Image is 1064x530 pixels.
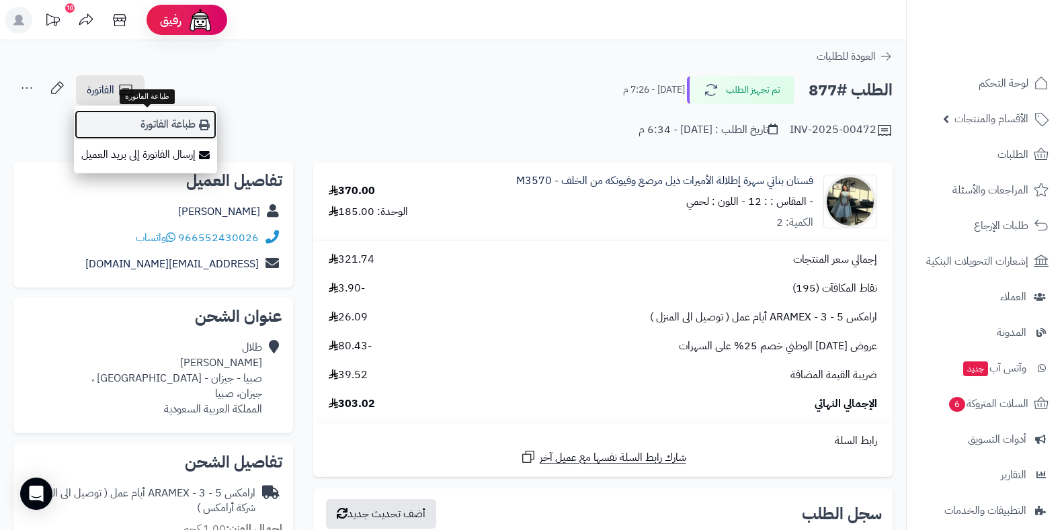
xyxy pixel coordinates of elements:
span: لوحة التحكم [979,74,1028,93]
span: جديد [963,361,988,376]
a: وآتس آبجديد [915,352,1056,384]
span: -80.43 [329,339,372,354]
div: الكمية: 2 [776,215,813,230]
span: الطلبات [997,145,1028,164]
a: 966552430026 [178,230,259,246]
img: 1735658674-6cd737b1-bd20-447f-8dbe-aff1a3d9f627-90x90.jpeg [824,175,876,228]
span: الأقسام والمنتجات [954,109,1028,128]
a: طلبات الإرجاع [915,210,1056,242]
a: طباعة الفاتورة [74,109,217,140]
small: [DATE] - 7:26 م [623,83,685,97]
span: أدوات التسويق [968,430,1026,449]
span: إجمالي سعر المنتجات [793,252,877,267]
div: 370.00 [329,183,375,199]
a: الطلبات [915,138,1056,171]
div: INV-2025-00472 [790,122,893,138]
span: العملاء [1000,288,1026,306]
div: Open Intercom Messenger [20,478,52,510]
a: السلات المتروكة6 [915,388,1056,420]
a: فستان بناتي سهرة إطلالة الأميرات ذيل مرصع وفيونكه من الخلف - M3570 [516,173,813,189]
span: نقاط المكافآت (195) [792,281,877,296]
span: المراجعات والأسئلة [952,181,1028,200]
div: الوحدة: 185.00 [329,204,408,220]
span: وآتس آب [962,359,1026,378]
a: الفاتورة [76,75,145,105]
div: ارامكس ARAMEX - 3 - 5 أيام عمل ( توصيل الى المنزل ) [24,486,255,517]
a: المراجعات والأسئلة [915,174,1056,206]
span: عروض [DATE] الوطني خصم 25% على السهرات [679,339,877,354]
a: إرسال الفاتورة إلى بريد العميل [74,140,217,170]
span: -3.90 [329,281,365,296]
span: السلات المتروكة [948,394,1028,413]
span: 26.09 [329,310,368,325]
span: رفيق [160,12,181,28]
a: [PERSON_NAME] [178,204,260,220]
h2: عنوان الشحن [24,308,282,324]
small: - المقاس : : 12 [748,193,813,210]
span: الفاتورة [87,82,114,98]
div: طباعة الفاتورة [120,89,175,104]
div: طلال [PERSON_NAME] صبيا - جيزان - [GEOGRAPHIC_DATA] ، جيزان، صبيا المملكة العربية السعودية [91,340,262,416]
span: المدونة [997,323,1026,342]
img: ai-face.png [187,7,214,34]
span: العودة للطلبات [817,48,876,64]
span: التقارير [1001,466,1026,484]
div: 10 [65,3,75,13]
a: تحديثات المنصة [36,7,69,37]
span: 39.52 [329,367,368,383]
span: طلبات الإرجاع [974,216,1028,235]
a: أدوات التسويق [915,423,1056,455]
span: ارامكس ARAMEX - 3 - 5 أيام عمل ( توصيل الى المنزل ) [650,310,877,325]
a: العودة للطلبات [817,48,893,64]
div: رابط السلة [319,433,887,449]
span: 6 [949,397,965,412]
small: - اللون : لحمي [686,193,745,210]
a: التقارير [915,459,1056,491]
span: ضريبة القيمة المضافة [790,367,877,383]
a: واتساب [136,230,175,246]
div: تاريخ الطلب : [DATE] - 6:34 م [639,122,778,138]
span: الإجمالي النهائي [815,396,877,412]
span: شارك رابط السلة نفسها مع عميل آخر [540,450,686,466]
a: المدونة [915,316,1056,349]
img: logo-2.png [973,33,1051,61]
a: لوحة التحكم [915,67,1056,99]
span: التطبيقات والخدمات [944,501,1026,520]
span: 303.02 [329,396,375,412]
h2: الطلب #877 [809,77,893,104]
button: تم تجهيز الطلب [687,76,794,104]
button: أضف تحديث جديد [326,499,436,529]
h2: تفاصيل الشحن [24,454,282,470]
span: 321.74 [329,252,374,267]
a: شارك رابط السلة نفسها مع عميل آخر [520,449,686,466]
a: [EMAIL_ADDRESS][DOMAIN_NAME] [85,256,259,272]
h2: تفاصيل العميل [24,173,282,189]
a: التطبيقات والخدمات [915,494,1056,527]
h3: سجل الطلب [802,506,882,522]
a: إشعارات التحويلات البنكية [915,245,1056,277]
a: العملاء [915,281,1056,313]
span: إشعارات التحويلات البنكية [926,252,1028,271]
